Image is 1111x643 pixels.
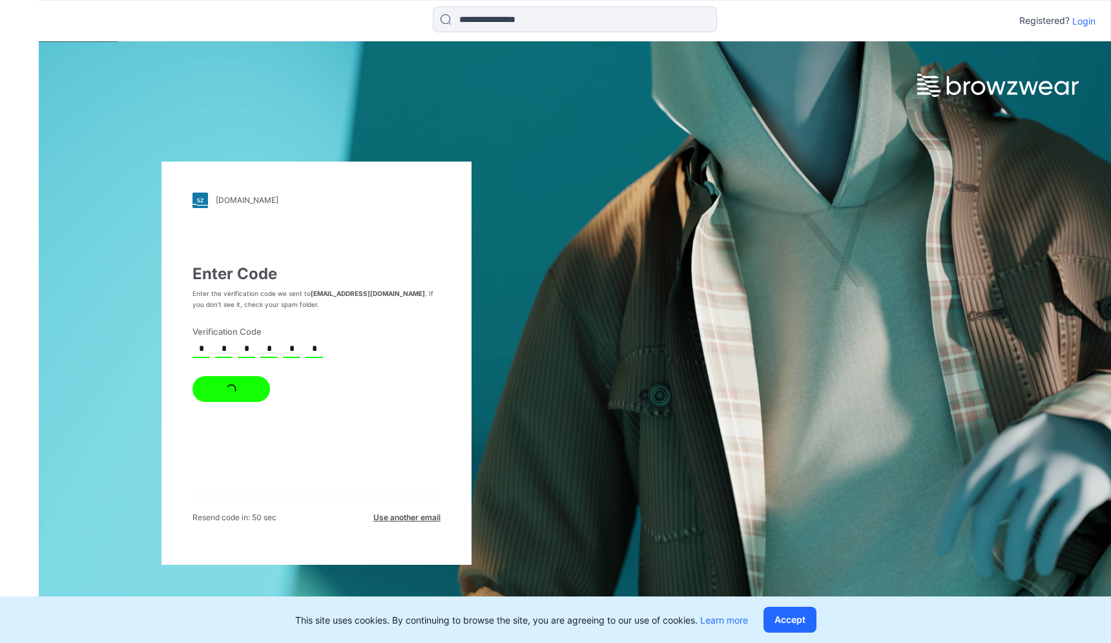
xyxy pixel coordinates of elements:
[192,265,441,283] h3: Enter Code
[763,607,816,633] button: Accept
[192,326,433,339] label: Verification Code
[311,290,425,297] strong: [EMAIL_ADDRESS][DOMAIN_NAME]
[192,288,441,310] p: Enter the verification code we sent to . If you don’t see it, check your spam folder.
[373,512,441,523] div: Use another email
[216,195,278,205] div: [DOMAIN_NAME]
[917,74,1079,97] img: browzwear-logo.e42bd6dac1945053ebaf764b6aa21510.svg
[192,193,441,208] a: [DOMAIN_NAME]
[700,615,748,626] a: Learn more
[252,512,276,522] span: 50 sec
[1072,14,1095,28] p: Login
[295,613,748,627] p: This site uses cookies. By continuing to browse the site, you are agreeing to our use of cookies.
[1019,13,1070,28] p: Registered?
[192,193,208,208] img: stylezone-logo.562084cfcfab977791bfbf7441f1a819.svg
[192,512,276,523] div: Resend code in:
